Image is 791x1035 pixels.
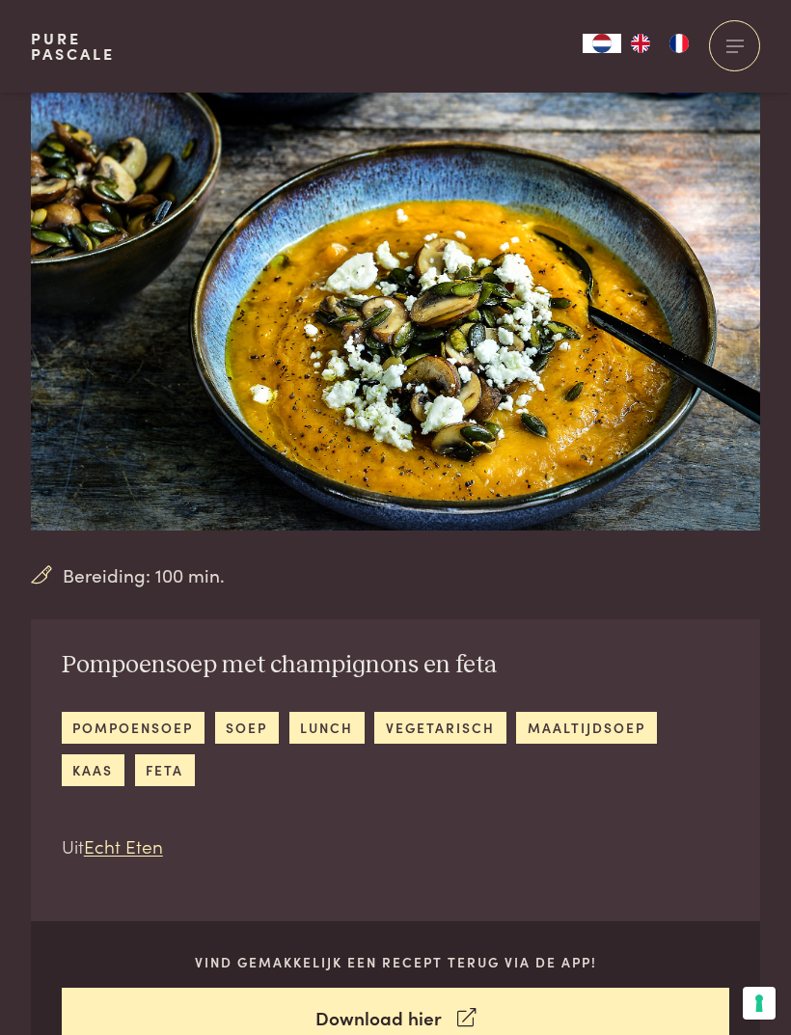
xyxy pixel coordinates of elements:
button: Uw voorkeuren voor toestemming voor trackingtechnologieën [743,987,776,1020]
a: maaltijdsoep [516,712,656,744]
a: vegetarisch [374,712,505,744]
a: soep [215,712,279,744]
div: Language [583,34,621,53]
a: pompoensoep [62,712,205,744]
p: Uit [62,832,730,860]
a: NL [583,34,621,53]
a: EN [621,34,660,53]
p: Vind gemakkelijk een recept terug via de app! [62,952,730,972]
img: Pompoensoep met champignons en feta [31,93,760,531]
aside: Language selected: Nederlands [583,34,698,53]
a: FR [660,34,698,53]
a: Echt Eten [84,832,163,858]
a: PurePascale [31,31,115,62]
h2: Pompoensoep met champignons en feta [62,650,730,681]
ul: Language list [621,34,698,53]
a: kaas [62,754,124,786]
span: Bereiding: 100 min. [63,561,225,589]
a: lunch [289,712,365,744]
a: feta [135,754,195,786]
